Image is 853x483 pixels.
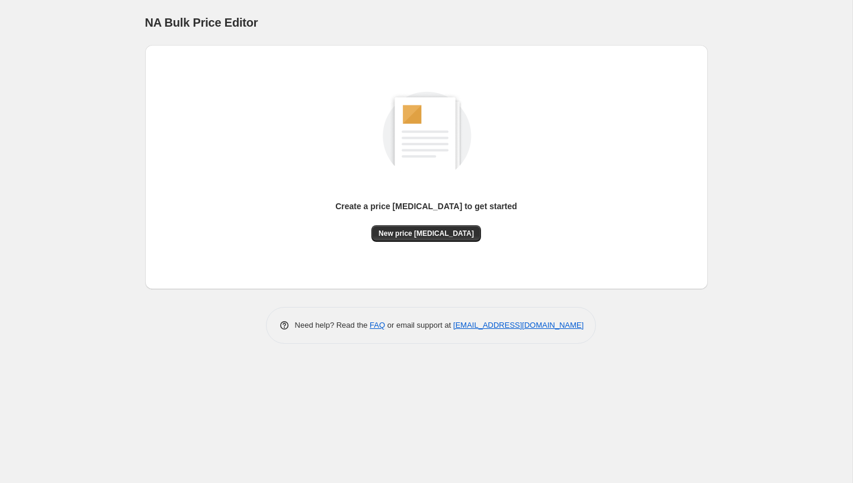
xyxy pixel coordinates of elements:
span: NA Bulk Price Editor [145,16,258,29]
span: or email support at [385,321,453,330]
a: FAQ [370,321,385,330]
span: New price [MEDICAL_DATA] [379,229,474,238]
span: Need help? Read the [295,321,370,330]
button: New price [MEDICAL_DATA] [371,225,481,242]
a: [EMAIL_ADDRESS][DOMAIN_NAME] [453,321,583,330]
p: Create a price [MEDICAL_DATA] to get started [335,200,517,212]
